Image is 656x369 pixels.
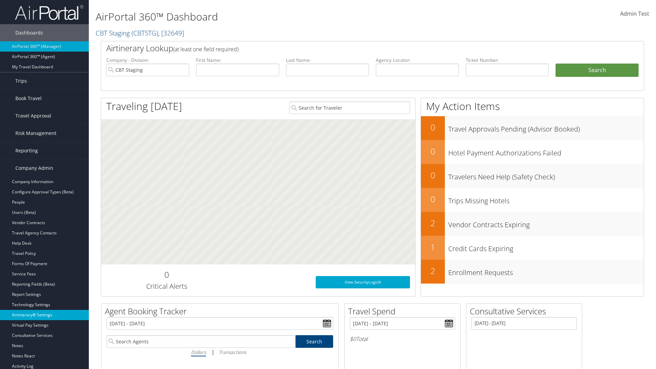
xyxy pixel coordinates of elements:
[466,57,549,64] label: Ticket Number:
[107,335,295,348] input: Search Agents
[448,241,644,254] h3: Credit Cards Expiring
[132,28,158,38] span: ( CBTSTG )
[219,349,246,355] i: Transactions
[421,260,644,284] a: 2Enrollment Requests
[421,265,445,277] h2: 2
[421,164,644,188] a: 0Travelers Need Help (Safety Check)
[106,269,227,281] h2: 0
[106,282,227,291] h3: Critical Alerts
[15,72,27,90] span: Trips
[421,99,644,113] h1: My Action Items
[421,193,445,205] h2: 0
[470,305,582,317] h2: Consultative Services
[289,101,410,114] input: Search for Traveler
[448,121,644,134] h3: Travel Approvals Pending (Advisor Booked)
[105,305,338,317] h2: Agent Booking Tracker
[316,276,410,288] a: View SecurityLogic®
[106,42,593,54] h2: Airtinerary Lookup
[15,142,38,159] span: Reporting
[421,122,445,133] h2: 0
[173,45,238,53] span: (at least one field required)
[96,28,184,38] a: CBT Staging
[620,3,649,25] a: Admin Test
[286,57,369,64] label: Last Name:
[448,264,644,277] h3: Enrollment Requests
[296,335,333,348] a: Search
[106,99,182,113] h1: Traveling [DATE]
[96,10,465,24] h1: AirPortal 360™ Dashboard
[421,241,445,253] h2: 1
[421,212,644,236] a: 2Vendor Contracts Expiring
[107,348,333,356] div: |
[448,145,644,158] h3: Hotel Payment Authorizations Failed
[448,217,644,230] h3: Vendor Contracts Expiring
[15,107,51,124] span: Travel Approval
[196,57,279,64] label: First Name:
[556,64,639,77] button: Search
[376,57,459,64] label: Agency Locator:
[106,57,189,64] label: Company - Division:
[350,335,356,343] span: $0
[350,335,455,343] h6: Total
[421,188,644,212] a: 0Trips Missing Hotels
[448,169,644,182] h3: Travelers Need Help (Safety Check)
[421,140,644,164] a: 0Hotel Payment Authorizations Failed
[348,305,460,317] h2: Travel Spend
[620,10,649,17] span: Admin Test
[15,24,43,41] span: Dashboards
[421,236,644,260] a: 1Credit Cards Expiring
[421,169,445,181] h2: 0
[421,116,644,140] a: 0Travel Approvals Pending (Advisor Booked)
[448,193,644,206] h3: Trips Missing Hotels
[15,125,56,142] span: Risk Management
[191,349,206,355] i: Dollars
[421,217,445,229] h2: 2
[15,160,53,177] span: Company Admin
[158,28,184,38] span: , [ 32649 ]
[15,4,83,20] img: airportal-logo.png
[15,90,42,107] span: Book Travel
[421,146,445,157] h2: 0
